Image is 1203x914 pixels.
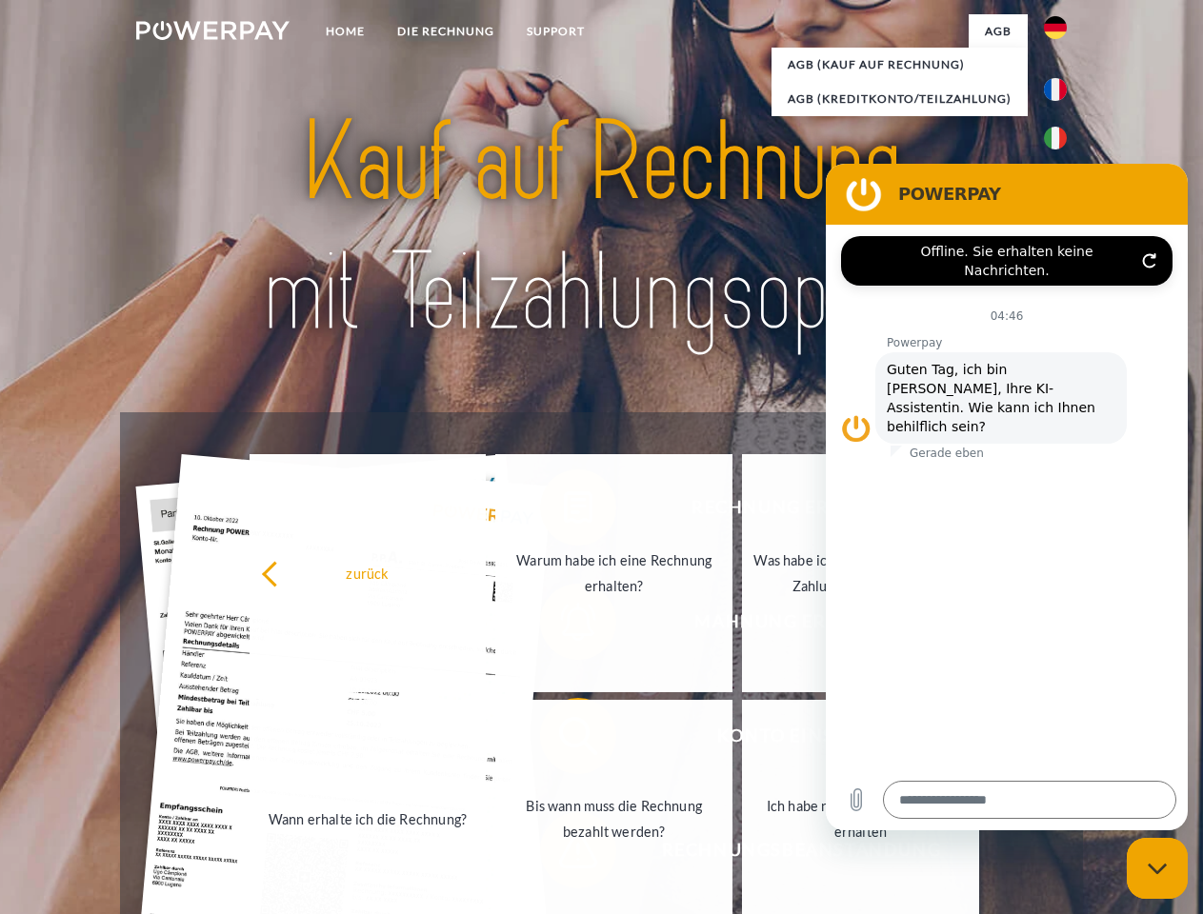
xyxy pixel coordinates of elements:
[753,547,968,599] div: Was habe ich noch offen, ist meine Zahlung eingegangen?
[1044,78,1067,101] img: fr
[1044,16,1067,39] img: de
[1044,127,1067,149] img: it
[507,793,721,844] div: Bis wann muss die Rechnung bezahlt werden?
[772,82,1028,116] a: AGB (Kreditkonto/Teilzahlung)
[742,454,979,692] a: Was habe ich noch offen, ist meine Zahlung eingegangen?
[772,48,1028,82] a: AGB (Kauf auf Rechnung)
[182,91,1021,365] img: title-powerpay_de.svg
[507,547,721,599] div: Warum habe ich eine Rechnung erhalten?
[381,14,511,49] a: DIE RECHNUNG
[261,805,475,831] div: Wann erhalte ich die Rechnung?
[826,164,1188,830] iframe: Messaging-Fenster
[511,14,601,49] a: SUPPORT
[1127,838,1188,899] iframe: Schaltfläche zum Öffnen des Messaging-Fensters; Konversation läuft
[310,14,381,49] a: Home
[136,21,290,40] img: logo-powerpay-white.svg
[969,14,1028,49] a: agb
[753,793,968,844] div: Ich habe nur eine Teillieferung erhalten
[261,560,475,586] div: zurück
